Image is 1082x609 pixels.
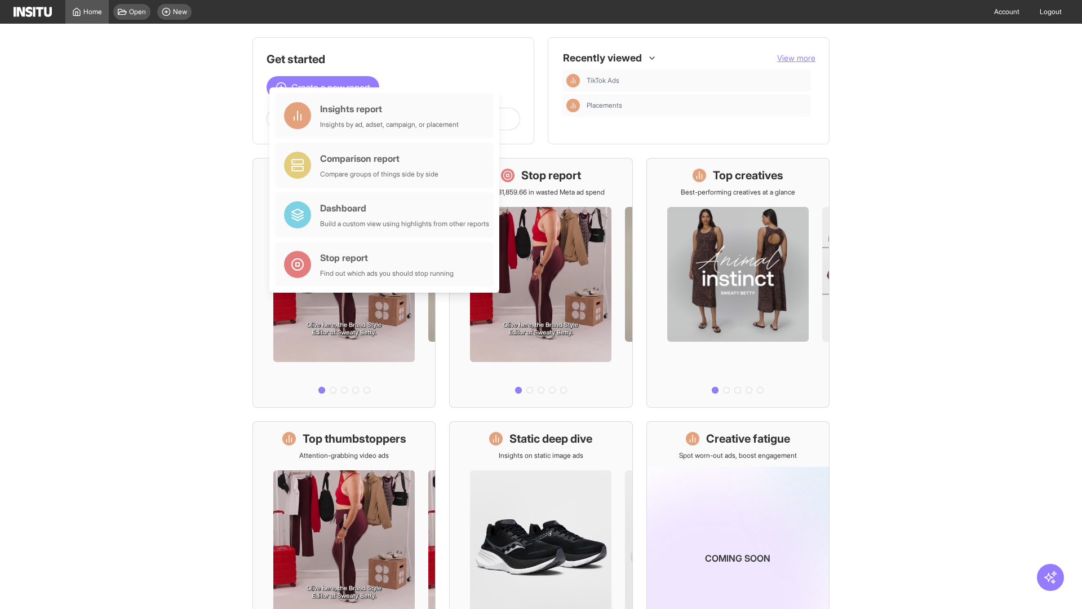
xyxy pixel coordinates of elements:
[646,158,830,408] a: Top creativesBest-performing creatives at a glance
[299,451,389,460] p: Attention-grabbing video ads
[477,188,605,197] p: Save £31,859.66 in wasted Meta ad spend
[320,152,438,165] div: Comparison report
[320,120,459,129] div: Insights by ad, adset, campaign, or placement
[303,431,406,447] h1: Top thumbstoppers
[587,101,806,110] span: Placements
[587,101,622,110] span: Placements
[449,158,632,408] a: Stop reportSave £31,859.66 in wasted Meta ad spend
[14,7,52,17] img: Logo
[320,170,438,179] div: Compare groups of things side by side
[83,7,102,16] span: Home
[509,431,592,447] h1: Static deep dive
[566,74,580,87] div: Insights
[681,188,795,197] p: Best-performing creatives at a glance
[587,76,619,85] span: TikTok Ads
[566,99,580,112] div: Insights
[499,451,583,460] p: Insights on static image ads
[713,167,783,183] h1: Top creatives
[291,81,370,94] span: Create a new report
[252,158,436,408] a: What's live nowSee all active ads instantly
[777,53,815,63] span: View more
[320,219,489,228] div: Build a custom view using highlights from other reports
[320,269,454,278] div: Find out which ads you should stop running
[587,76,806,85] span: TikTok Ads
[320,201,489,215] div: Dashboard
[129,7,146,16] span: Open
[320,102,459,116] div: Insights report
[777,52,815,64] button: View more
[320,251,454,264] div: Stop report
[267,51,520,67] h1: Get started
[521,167,581,183] h1: Stop report
[173,7,187,16] span: New
[267,76,379,99] button: Create a new report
